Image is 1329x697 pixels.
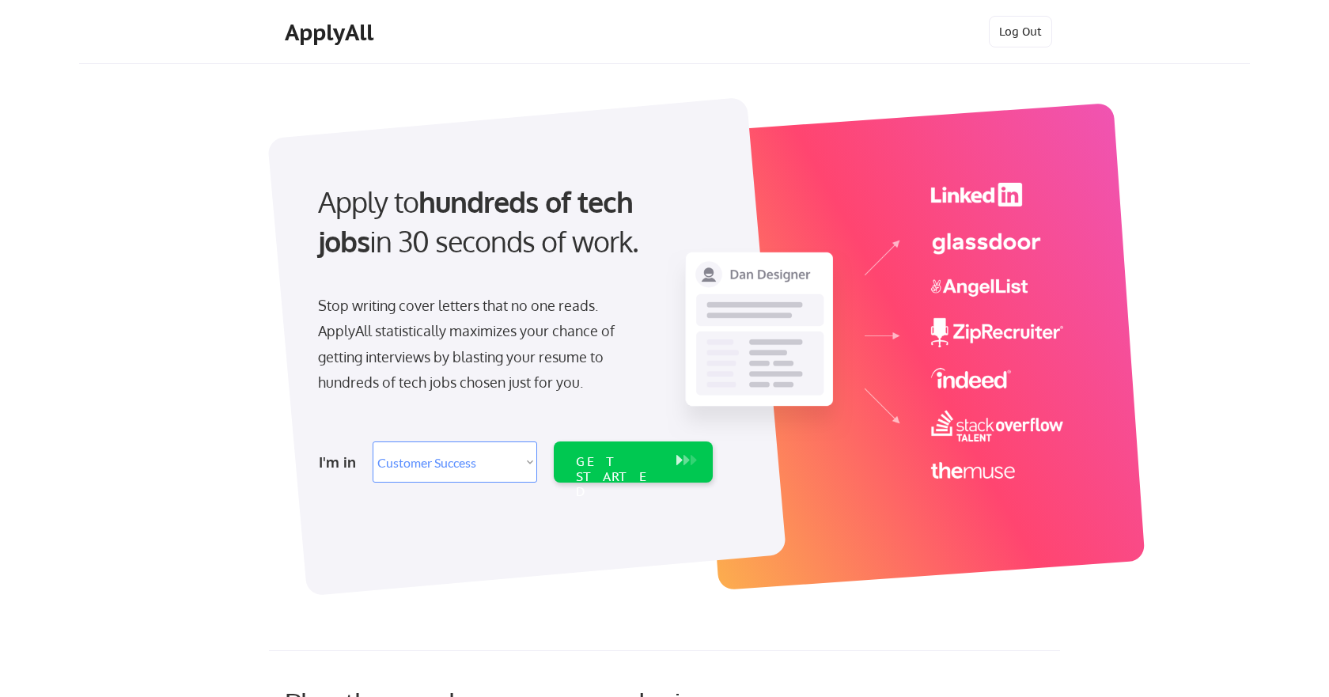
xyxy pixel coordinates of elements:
[318,184,640,259] strong: hundreds of tech jobs
[318,293,643,396] div: Stop writing cover letters that no one reads. ApplyAll statistically maximizes your chance of get...
[285,19,378,46] div: ApplyAll
[576,454,661,500] div: GET STARTED
[319,449,363,475] div: I'm in
[989,16,1052,47] button: Log Out
[318,182,706,262] div: Apply to in 30 seconds of work.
